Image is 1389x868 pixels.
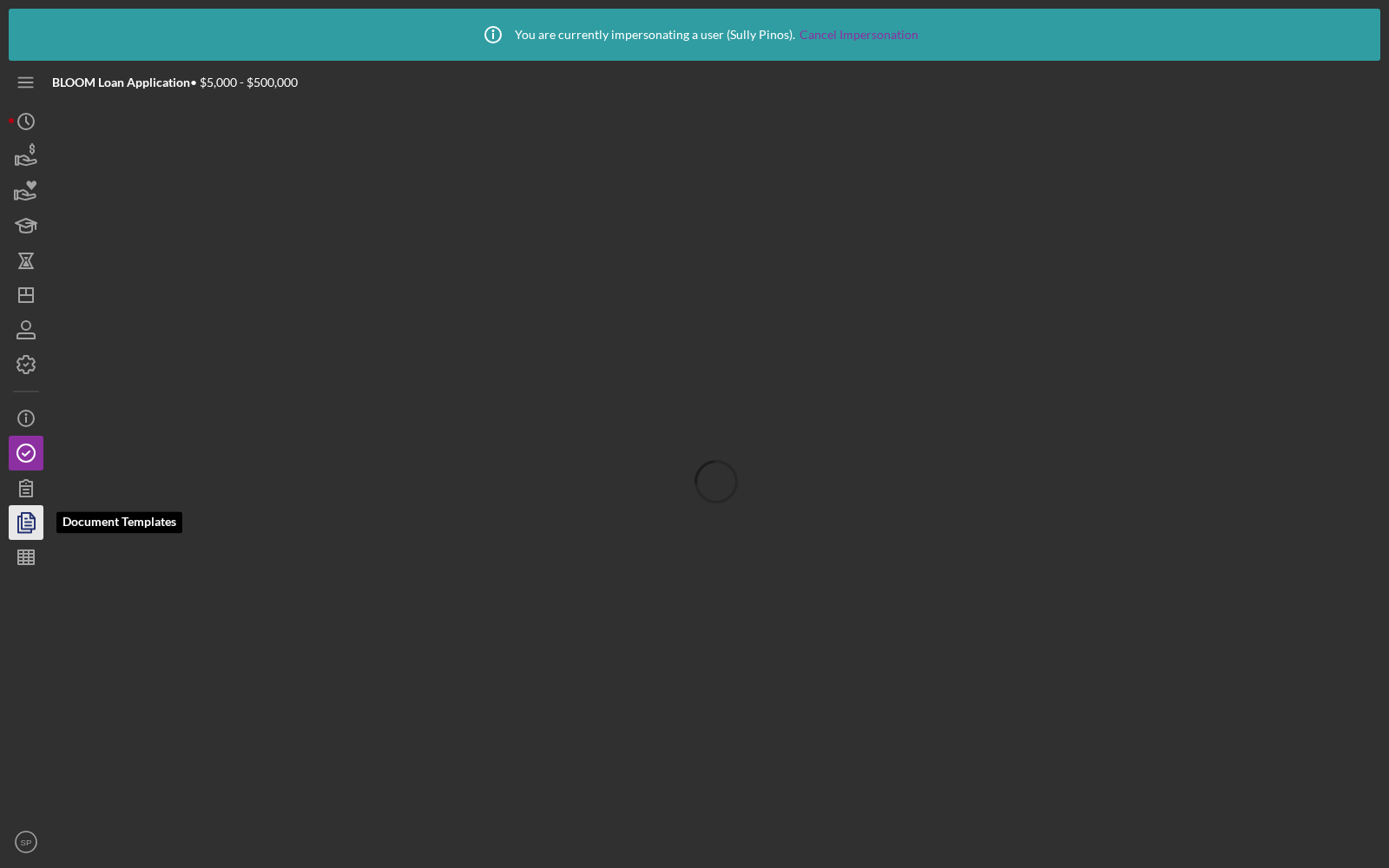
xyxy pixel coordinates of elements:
b: BLOOM Loan Application [52,75,190,89]
button: SP [9,825,43,859]
a: Cancel Impersonation [800,28,918,42]
div: • $5,000 - $500,000 [52,76,298,89]
div: You are currently impersonating a user ( Sully Pinos ). [471,13,918,56]
text: SP [21,838,32,847]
